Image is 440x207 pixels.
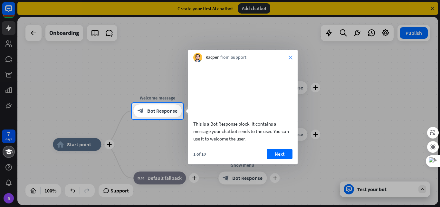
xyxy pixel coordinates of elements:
[206,54,219,61] span: Kacper
[5,3,24,22] button: Open LiveChat chat widget
[147,108,177,114] span: Bot Response
[138,108,144,114] i: block_bot_response
[193,151,206,157] div: 1 of 10
[289,56,292,59] i: close
[220,54,246,61] span: from Support
[267,149,292,159] button: Next
[193,120,292,142] div: This is a Bot Response block. It contains a message your chatbot sends to the user. You can use i...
